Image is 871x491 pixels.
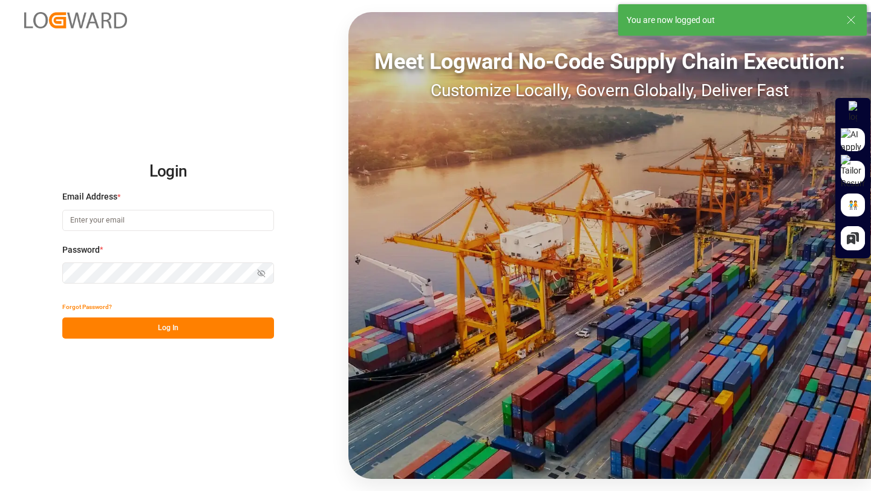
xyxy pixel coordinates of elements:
[62,317,274,339] button: Log In
[348,78,871,103] div: Customize Locally, Govern Globally, Deliver Fast
[62,244,100,256] span: Password
[62,152,274,191] h2: Login
[62,190,117,203] span: Email Address
[348,45,871,78] div: Meet Logward No-Code Supply Chain Execution:
[24,12,127,28] img: Logward_new_orange.png
[62,296,112,317] button: Forgot Password?
[62,210,274,231] input: Enter your email
[627,14,835,27] div: You are now logged out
